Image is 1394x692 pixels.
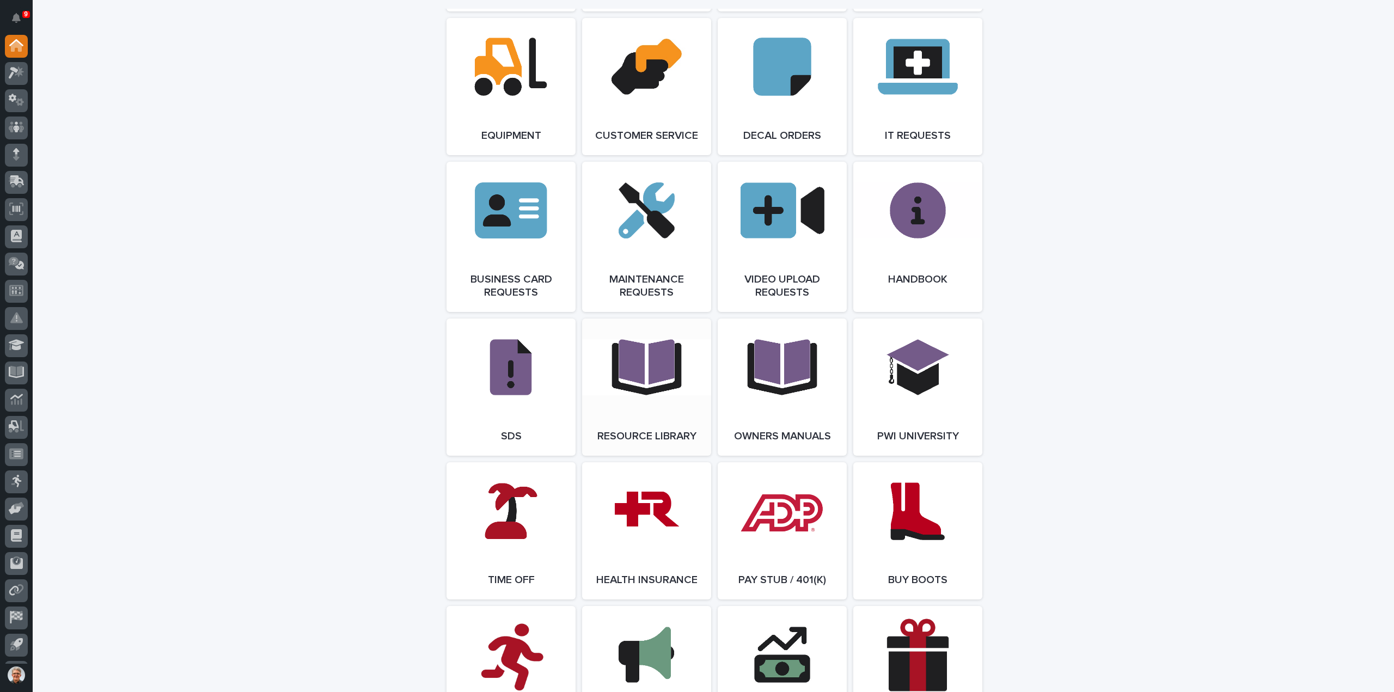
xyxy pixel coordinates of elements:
[5,7,28,29] button: Notifications
[718,162,847,312] a: Video Upload Requests
[853,319,982,456] a: PWI University
[14,13,28,30] div: Notifications9
[853,18,982,155] a: IT Requests
[447,162,576,312] a: Business Card Requests
[24,10,28,18] p: 9
[853,162,982,312] a: Handbook
[853,462,982,599] a: Buy Boots
[5,664,28,687] button: users-avatar
[582,18,711,155] a: Customer Service
[718,462,847,599] a: Pay Stub / 401(k)
[447,462,576,599] a: Time Off
[582,162,711,312] a: Maintenance Requests
[582,462,711,599] a: Health Insurance
[447,18,576,155] a: Equipment
[447,319,576,456] a: SDS
[718,18,847,155] a: Decal Orders
[718,319,847,456] a: Owners Manuals
[582,319,711,456] a: Resource Library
